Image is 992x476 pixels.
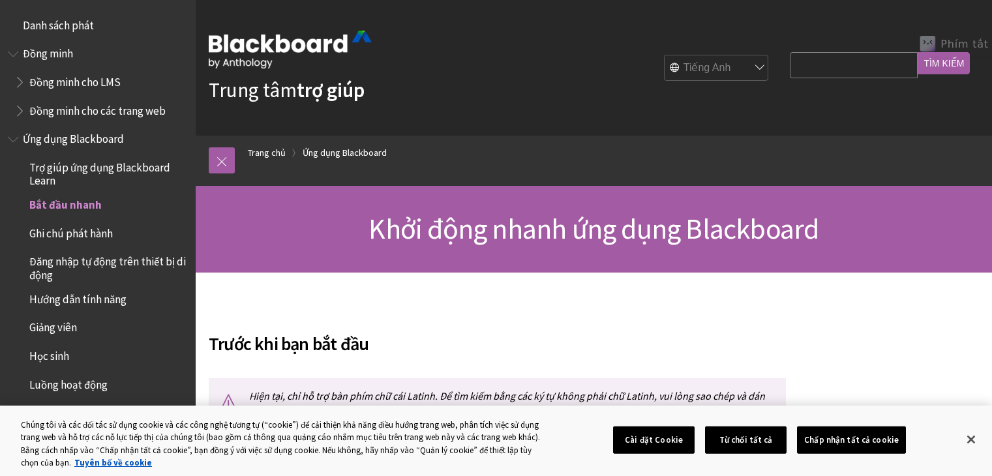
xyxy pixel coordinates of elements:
font: Danh sách phát [23,18,94,33]
font: Đăng nhập tự động trên thiết bị di động [29,254,186,282]
font: Trước khi bạn bắt đầu [209,332,368,355]
font: Trang chủ [248,147,286,158]
a: Trang chủ [248,145,286,161]
font: Chấp nhận tất cả cookie [804,434,899,445]
font: Chúng tôi và các đối tác sử dụng cookie và các công nghệ tương tự (“cookie”) để cải thiện khả năn... [21,419,540,469]
font: Luồng hoạt động [29,378,108,392]
img: Blackboard của Anthology [209,31,372,68]
font: Đồng minh cho các trang web [29,104,166,118]
font: Trung tâm [209,77,297,103]
font: Trợ giúp ứng dụng Blackboard Learn [29,160,170,188]
font: Học sinh [29,349,69,363]
nav: Phác thảo sách cho Danh sách phát [8,14,188,37]
a: Trung tâmtrợ giúp [209,77,365,103]
input: Tìm kiếm [918,52,970,74]
font: trợ giúp [297,77,365,103]
font: Tuyên bố về cookie [74,457,152,468]
nav: Phác thảo sách cho Anthology Ally Help [8,43,188,122]
font: Ghi chú phát hành [29,226,113,241]
button: Đóng [957,425,985,454]
font: Hiện tại, chỉ hỗ trợ bàn phím chữ cái Latinh. Để tìm kiếm bằng các ký tự không phải chữ Latinh, v... [249,389,765,417]
font: Từ chối tất cả [719,434,773,445]
font: Hướng dẫn tính năng [29,292,127,306]
font: Ứng dụng Blackboard [23,132,124,146]
font: Đồng minh [23,46,73,61]
font: Khởi động nhanh ứng dụng Blackboard [368,211,819,246]
button: Từ chối tất cả [705,426,787,454]
font: Ứng dụng Blackboard [303,147,387,158]
font: Đồng minh cho LMS [29,75,121,89]
a: Ứng dụng Blackboard [303,145,387,161]
button: Chấp nhận tất cả cookie [797,426,906,454]
a: Thông tin thêm về quyền riêng tư của bạn, mở trong một tab mới [74,457,152,468]
font: Bắt đầu nhanh [29,198,102,212]
button: Cài đặt Cookie [613,426,695,454]
font: Giảng viên [29,320,77,335]
font: Cài đặt Cookie [625,434,683,445]
select: Site Language Selector [665,55,769,82]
